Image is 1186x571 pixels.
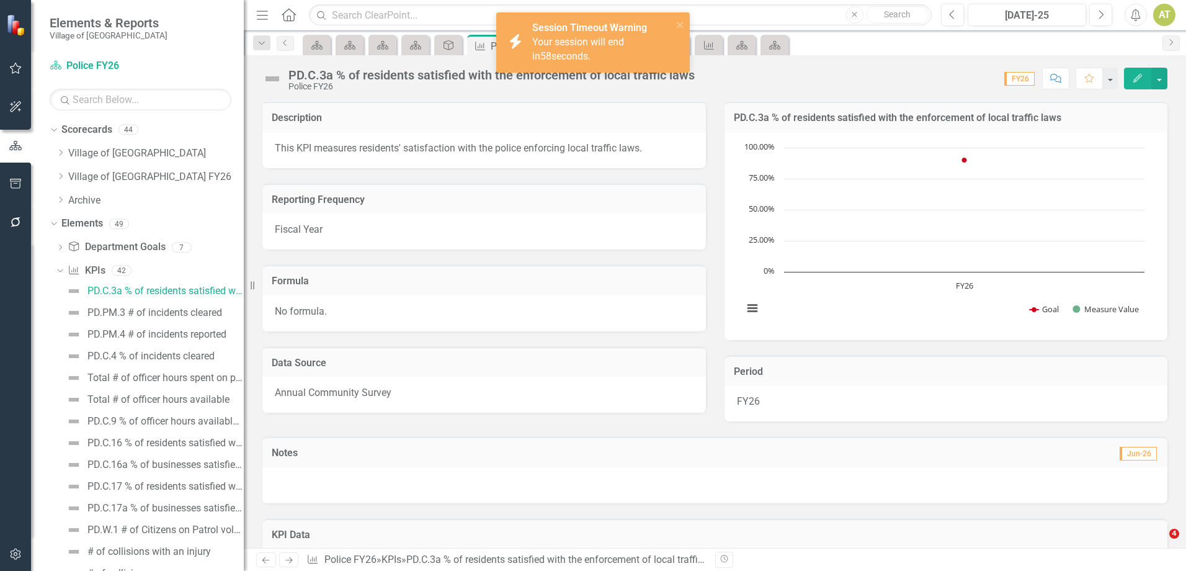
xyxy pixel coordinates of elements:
[50,59,205,73] a: Police FY26
[66,457,81,472] img: Not Defined
[749,203,775,214] text: 50.00%
[306,553,705,567] div: » »
[87,546,211,557] div: # of collisions with an injury
[118,125,138,135] div: 44
[112,266,132,276] div: 42
[61,217,103,231] a: Elements
[972,8,1082,23] div: [DATE]-25
[532,22,647,34] strong: Session Timeout Warning
[1030,303,1059,315] button: Show Goal
[749,234,775,245] text: 25.00%
[50,16,167,30] span: Elements & Reports
[272,447,630,459] h3: Notes
[1004,72,1035,86] span: FY26
[491,38,588,54] div: PD.C.3a % of residents satisfied with the enforcement of local traffic laws
[63,303,222,323] a: PD.PM.3 # of incidents cleared
[66,392,81,407] img: Not Defined
[66,501,81,516] img: Not Defined
[66,436,81,451] img: Not Defined
[63,455,244,475] a: PD.C.16a % of businesses satisfied with police emergency response times
[87,459,244,470] div: PD.C.16a % of businesses satisfied with police emergency response times
[737,142,1151,328] svg: Interactive chart
[87,394,230,405] div: Total # of officer hours available
[737,142,1156,328] div: Chart. Highcharts interactive chart.
[540,50,551,62] span: 58
[87,329,226,340] div: PD.PM.4 # of incidents reported
[63,325,226,344] a: PD.PM.4 # of incidents reported
[109,218,129,229] div: 49
[63,411,244,431] a: PD.C.9 % of officer hours available for patrol
[68,240,165,254] a: Department Goals
[66,544,81,559] img: Not Defined
[955,280,973,291] text: FY26
[884,9,911,19] span: Search
[1169,529,1179,539] span: 4
[68,264,105,278] a: KPIs
[87,524,244,536] div: PD.W.1 # of Citizens on Patrol volunteer hours
[63,498,244,518] a: PD.C.17a % of businesses satisfied with police patrol
[744,141,775,152] text: 100.00%
[961,158,966,163] path: FY26, 90. Goal.
[272,357,697,369] h3: Data Source
[749,172,775,183] text: 75.00%
[172,242,192,253] div: 7
[66,327,81,342] img: Not Defined
[1120,447,1157,461] span: Jun-26
[66,284,81,299] img: Not Defined
[63,433,244,453] a: PD.C.16 % of residents satisfied with response times for police emergencies
[87,416,244,427] div: PD.C.9 % of officer hours available for patrol
[63,542,211,562] a: # of collisions with an injury
[87,307,222,318] div: PD.PM.3 # of incidents cleared
[63,368,244,388] a: Total # of officer hours spent on patrol
[66,349,81,364] img: Not Defined
[87,481,244,492] div: PD.C.17 % of residents satisfied with the frequency of police patrols
[87,503,244,514] div: PD.C.17a % of businesses satisfied with police patrol
[63,520,244,540] a: PD.W.1 # of Citizens on Patrol volunteer hours
[381,554,401,565] a: KPIs
[63,281,244,301] a: PD.C.3a % of residents satisfied with the enforcement of local traffic laws
[275,142,642,154] span: This KPI measures residents' satisfaction with the police enforcing local traffic laws.
[734,112,1159,124] h3: PD.C.3a % of residents satisfied with the enforcement of local traffic laws
[1144,529,1174,559] iframe: Intercom live chat
[66,523,81,537] img: Not Defined
[272,276,697,287] h3: Formula
[61,123,112,137] a: Scorecards
[272,529,1158,541] h3: KPI Data
[406,554,726,565] div: PD.C.3a % of residents satisfied with the enforcement of local traffic laws
[275,305,327,317] span: No formula.
[63,390,230,410] a: Total # of officer hours available
[50,30,167,40] small: Village of [GEOGRAPHIC_DATA]
[676,17,685,32] button: close
[262,214,706,250] div: Fiscal Year
[324,554,377,565] a: Police FY26
[66,414,81,429] img: Not Defined
[734,366,1159,377] h3: Period
[63,477,244,497] a: PD.C.17 % of residents satisfied with the frequency of police patrols
[87,372,244,384] div: Total # of officer hours spent on patrol
[725,385,1168,421] div: FY26
[66,305,81,320] img: Not Defined
[1153,4,1175,26] button: AT
[532,36,624,62] span: Your session will end in seconds.
[68,146,244,161] a: Village of [GEOGRAPHIC_DATA]
[66,479,81,494] img: Not Defined
[272,112,697,124] h3: Description
[309,4,932,26] input: Search ClearPoint...
[87,285,244,297] div: PD.C.3a % of residents satisfied with the enforcement of local traffic laws
[867,6,929,24] button: Search
[764,265,775,276] text: 0%
[50,89,231,110] input: Search Below...
[288,82,695,91] div: Police FY26
[87,438,244,449] div: PD.C.16 % of residents satisfied with response times for police emergencies
[262,69,282,89] img: Not Defined
[68,194,244,208] a: Archive
[68,170,244,184] a: Village of [GEOGRAPHIC_DATA] FY26
[66,371,81,385] img: Not Defined
[288,68,695,82] div: PD.C.3a % of residents satisfied with the enforcement of local traffic laws
[272,194,697,205] h3: Reporting Frequency
[87,351,215,362] div: PD.C.4 % of incidents cleared
[968,4,1086,26] button: [DATE]-25
[275,387,391,398] span: Annual Community Survey
[744,300,761,317] button: View chart menu, Chart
